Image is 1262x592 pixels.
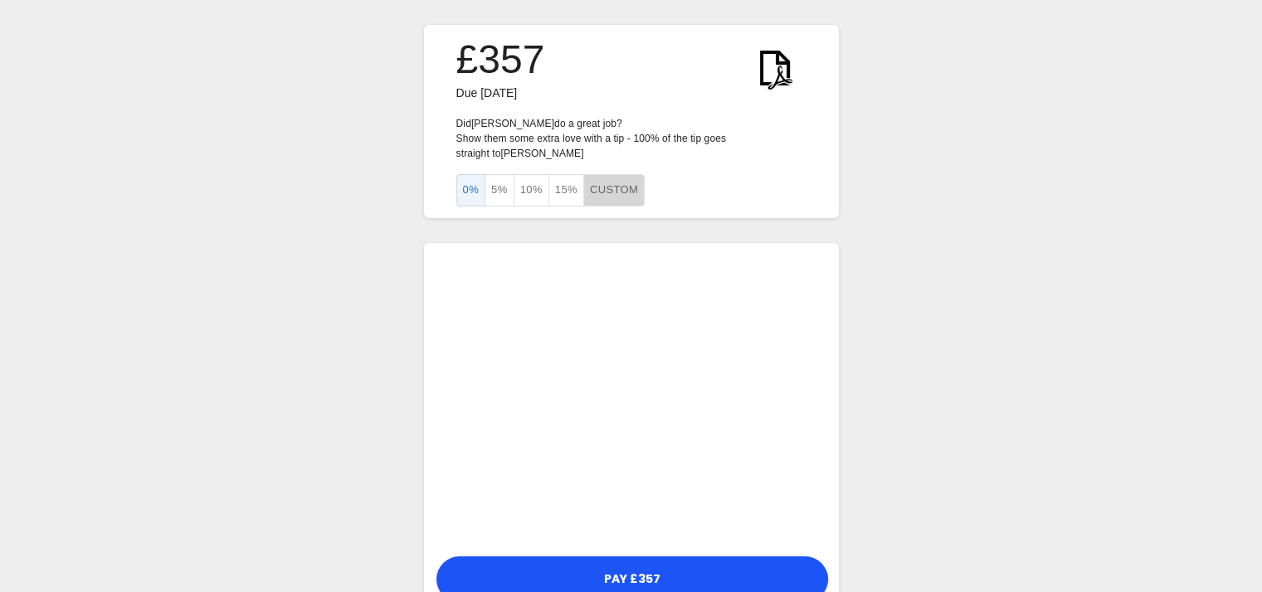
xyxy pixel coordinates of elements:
p: Did [PERSON_NAME] do a great job? Show them some extra love with a tip - 100% of the tip goes str... [456,116,806,161]
iframe: Secure payment input frame [432,251,831,546]
button: 5% [485,174,514,206]
h3: £357 [456,36,545,83]
button: 15% [548,174,584,206]
button: Custom [583,174,645,206]
button: 10% [514,174,549,206]
img: KWtEnYElUAjQEnRfPUW9W5ea6t5aBiGYRiGYRiGYRg1o9H4B2ScLFicwGxqAAAAAElFTkSuQmCC [743,36,806,99]
button: 0% [456,174,486,206]
span: Due [DATE] [456,86,518,99]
